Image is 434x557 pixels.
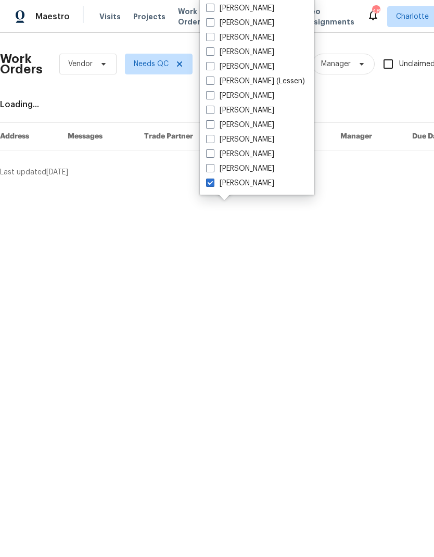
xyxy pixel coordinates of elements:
[59,123,136,150] th: Messages
[321,59,351,69] span: Manager
[372,6,379,17] div: 48
[206,149,274,159] label: [PERSON_NAME]
[206,178,274,188] label: [PERSON_NAME]
[46,169,68,176] span: [DATE]
[396,11,429,22] span: Charlotte
[136,123,233,150] th: Trade Partner
[206,120,274,130] label: [PERSON_NAME]
[206,76,305,86] label: [PERSON_NAME] (Lessen)
[206,91,274,101] label: [PERSON_NAME]
[206,163,274,174] label: [PERSON_NAME]
[206,105,274,116] label: [PERSON_NAME]
[99,11,121,22] span: Visits
[206,18,274,28] label: [PERSON_NAME]
[332,123,404,150] th: Manager
[206,47,274,57] label: [PERSON_NAME]
[206,61,274,72] label: [PERSON_NAME]
[35,11,70,22] span: Maestro
[206,3,274,14] label: [PERSON_NAME]
[133,11,165,22] span: Projects
[134,59,169,69] span: Needs QC
[68,59,93,69] span: Vendor
[206,32,274,43] label: [PERSON_NAME]
[304,6,354,27] span: Geo Assignments
[178,6,205,27] span: Work Orders
[206,134,274,145] label: [PERSON_NAME]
